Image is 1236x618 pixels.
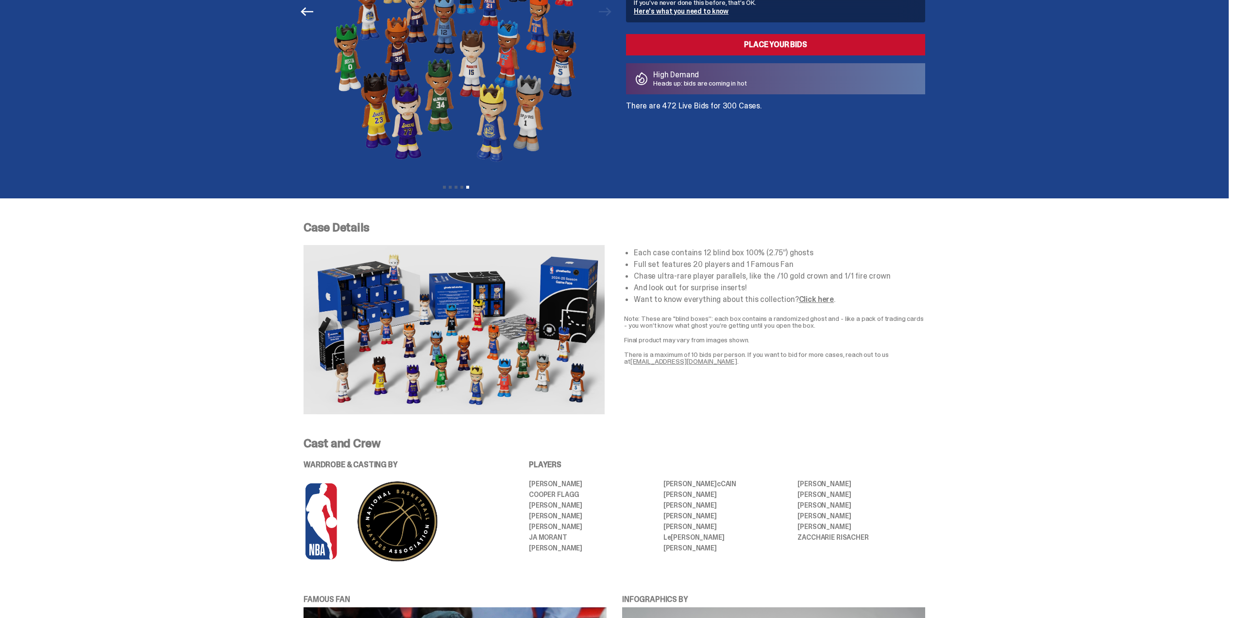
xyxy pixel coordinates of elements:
li: [PERSON_NAME] [797,502,925,509]
li: ZACCHARIE RISACHER [797,534,925,541]
li: And look out for surprise inserts! [634,284,925,292]
li: Each case contains 12 blind box 100% (2.75”) ghosts [634,249,925,257]
button: View slide 2 [449,186,452,189]
li: [PERSON_NAME] [529,480,657,487]
li: JA MORANT [529,534,657,541]
p: Heads up: bids are coming in hot [653,80,747,87]
li: [PERSON_NAME] [797,491,925,498]
li: [PERSON_NAME] [529,512,657,519]
li: Want to know everything about this collection? . [634,296,925,303]
p: There are 472 Live Bids for 300 Cases. [626,102,925,110]
p: Final product may vary from images shown. [624,336,925,343]
a: [EMAIL_ADDRESS][DOMAIN_NAME] [630,357,737,366]
p: There is a maximum of 10 bids per person. If you want to bid for more cases, reach out to us at . [624,351,925,365]
li: [PERSON_NAME] [529,523,657,530]
li: [PERSON_NAME] [663,491,791,498]
p: WARDROBE & CASTING BY [304,461,502,469]
button: View slide 1 [443,186,446,189]
a: Click here [799,294,834,304]
li: Cooper Flagg [529,491,657,498]
li: Full set features 20 players and 1 Famous Fan [634,261,925,268]
li: [PERSON_NAME] [663,545,791,551]
li: [PERSON_NAME] [797,512,925,519]
p: PLAYERS [529,461,925,469]
li: [PERSON_NAME] CAIN [663,480,791,487]
p: INFOGRAPHICS BY [622,596,925,603]
a: Here's what you need to know [634,7,728,16]
img: NBA-Case-Details.png [304,245,605,414]
li: [PERSON_NAME] [663,523,791,530]
li: [PERSON_NAME] [663,512,791,519]
li: [PERSON_NAME] [663,502,791,509]
li: L [PERSON_NAME] [663,534,791,541]
li: [PERSON_NAME] [797,523,925,530]
p: Case Details [304,222,925,233]
li: [PERSON_NAME] [797,480,925,487]
a: Place your Bids [626,34,925,55]
li: [PERSON_NAME] [529,545,657,551]
button: View slide 5 [466,186,469,189]
button: Previous [296,1,318,22]
button: View slide 3 [455,186,457,189]
p: High Demand [653,71,747,79]
span: c [717,479,721,488]
span: e [667,533,671,542]
p: Cast and Crew [304,438,925,449]
li: Chase ultra-rare player parallels, like the /10 gold crown and 1/1 fire crown [634,272,925,280]
button: View slide 4 [460,186,463,189]
p: FAMOUS FAN [304,596,607,603]
img: NBA%20and%20PA%20logo%20for%20PDP-04.png [304,480,474,563]
p: Note: These are "blind boxes”: each box contains a randomized ghost and - like a pack of trading ... [624,315,925,329]
li: [PERSON_NAME] [529,502,657,509]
